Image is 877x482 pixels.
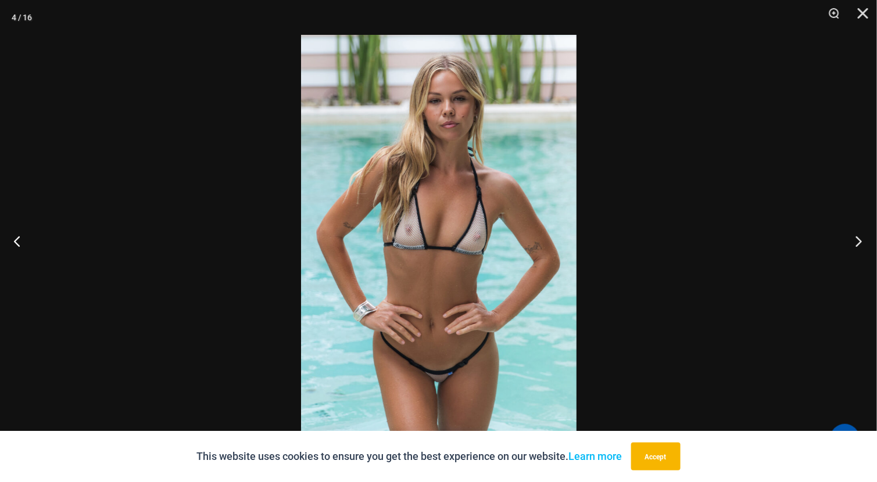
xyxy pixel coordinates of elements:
[833,212,877,270] button: Next
[569,450,622,462] a: Learn more
[301,35,577,447] img: Trade Winds IvoryInk 317 Top 453 Micro 01
[631,443,681,470] button: Accept
[197,448,622,465] p: This website uses cookies to ensure you get the best experience on our website.
[12,9,32,26] div: 4 / 16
